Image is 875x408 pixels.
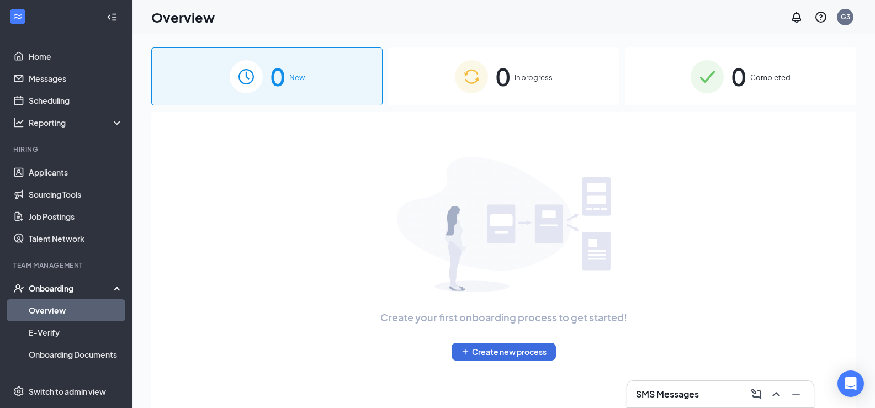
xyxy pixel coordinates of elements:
[837,370,864,397] div: Open Intercom Messenger
[13,261,121,270] div: Team Management
[29,365,123,388] a: Activity log
[29,205,123,227] a: Job Postings
[787,385,805,403] button: Minimize
[814,10,828,24] svg: QuestionInfo
[380,310,627,325] span: Create your first onboarding process to get started!
[750,388,763,401] svg: ComposeMessage
[107,12,118,23] svg: Collapse
[790,10,803,24] svg: Notifications
[271,57,285,96] span: 0
[13,283,24,294] svg: UserCheck
[770,388,783,401] svg: ChevronUp
[29,183,123,205] a: Sourcing Tools
[13,117,24,128] svg: Analysis
[29,45,123,67] a: Home
[289,72,305,83] span: New
[452,343,556,361] button: PlusCreate new process
[731,57,746,96] span: 0
[461,347,470,356] svg: Plus
[29,67,123,89] a: Messages
[29,227,123,250] a: Talent Network
[767,385,785,403] button: ChevronUp
[747,385,765,403] button: ComposeMessage
[789,388,803,401] svg: Minimize
[13,145,121,154] div: Hiring
[496,57,510,96] span: 0
[29,299,123,321] a: Overview
[750,72,791,83] span: Completed
[515,72,553,83] span: In progress
[12,11,23,22] svg: WorkstreamLogo
[13,386,24,397] svg: Settings
[29,161,123,183] a: Applicants
[29,386,106,397] div: Switch to admin view
[151,8,215,27] h1: Overview
[29,117,124,128] div: Reporting
[29,89,123,112] a: Scheduling
[841,12,850,22] div: G3
[29,343,123,365] a: Onboarding Documents
[636,388,699,400] h3: SMS Messages
[29,321,123,343] a: E-Verify
[29,283,114,294] div: Onboarding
